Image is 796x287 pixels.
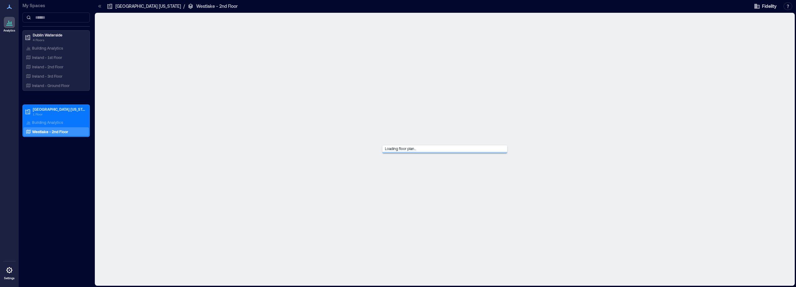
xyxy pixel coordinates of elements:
p: Settings [4,276,15,280]
span: Loading floor plan... [382,144,419,153]
p: Ireland - 1st Floor [32,55,62,60]
p: Westlake - 2nd Floor [196,3,238,9]
p: 1 Floor [33,112,85,117]
p: Building Analytics [32,120,63,125]
a: Settings [2,263,17,282]
button: Fidelity [752,1,779,11]
p: Ireland - 3rd Floor [32,74,62,79]
p: 4 Floors [33,37,85,42]
p: Ireland - Ground Floor [32,83,70,88]
p: / [183,3,185,9]
a: Analytics [2,15,17,34]
p: [GEOGRAPHIC_DATA] [US_STATE] [33,107,85,112]
span: Fidelity [762,3,777,9]
p: My Spaces [22,2,90,9]
p: Dublin Waterside [33,32,85,37]
p: Ireland - 2nd Floor [32,64,63,69]
p: [GEOGRAPHIC_DATA] [US_STATE] [115,3,181,9]
p: Westlake - 2nd Floor [32,129,68,134]
p: Analytics [3,29,15,32]
p: Building Analytics [32,46,63,51]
